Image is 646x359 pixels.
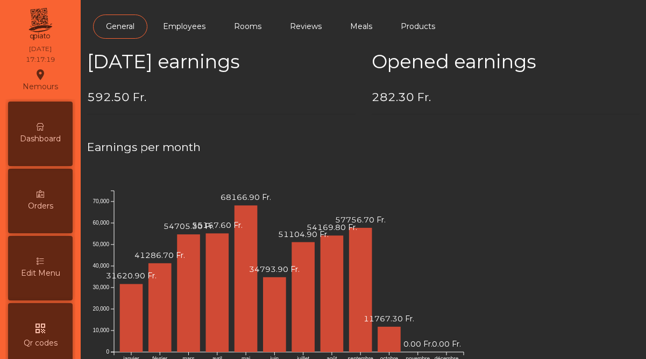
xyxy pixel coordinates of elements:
h4: 282.30 Fr. [372,89,640,105]
text: 11767.30 Fr. [364,314,414,324]
text: 0.00 Fr. [403,339,432,349]
text: 41286.70 Fr. [134,250,185,260]
text: 10,000 [93,327,109,333]
div: [DATE] [29,44,52,54]
text: 34793.90 Fr. [249,264,300,274]
h2: Opened earnings [372,51,640,73]
span: Qr codes [24,338,58,349]
h4: Earnings per month [87,139,640,155]
text: 54705.30 Fr. [164,221,214,231]
span: Edit Menu [21,268,60,279]
i: location_on [34,68,47,81]
text: 51104.90 Fr. [278,229,329,239]
span: Dashboard [20,133,61,145]
a: Products [388,15,448,39]
text: 20,000 [93,306,109,312]
text: 0 [106,349,109,355]
div: Nemours [23,67,58,94]
span: Orders [28,200,53,212]
h2: [DATE] earnings [87,51,356,73]
text: 30,000 [93,284,109,290]
text: 50,000 [93,241,109,247]
div: 17:17:19 [26,55,55,64]
text: 55167.60 Fr. [192,220,243,230]
text: 0.00 Fr. [432,339,461,349]
text: 60,000 [93,220,109,226]
img: qpiato [27,5,53,43]
i: qr_code [34,322,47,335]
text: 68166.90 Fr. [221,192,271,202]
a: Meals [337,15,385,39]
text: 57756.70 Fr. [335,215,386,225]
text: 31620.90 Fr. [106,271,157,281]
text: 40,000 [93,263,109,269]
text: 54169.80 Fr. [307,222,357,232]
a: Rooms [221,15,274,39]
h4: 592.50 Fr. [87,89,356,105]
text: 70,000 [93,198,109,204]
a: Reviews [277,15,335,39]
a: General [93,15,147,39]
a: Employees [150,15,218,39]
